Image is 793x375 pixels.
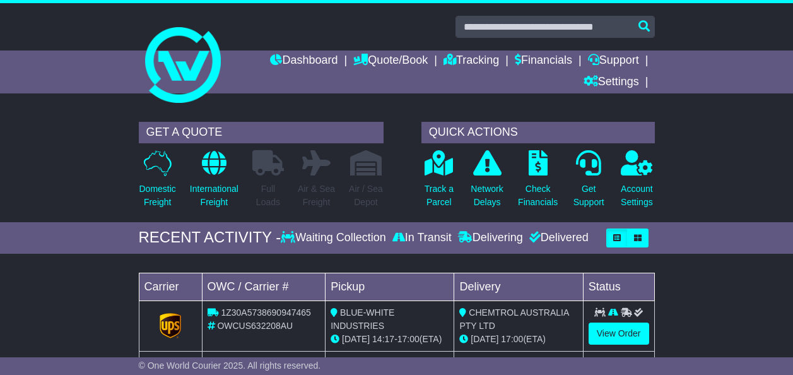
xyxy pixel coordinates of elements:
[139,150,177,216] a: DomesticFreight
[517,150,558,216] a: CheckFinancials
[397,334,420,344] span: 17:00
[217,321,293,331] span: OWCUS632208AU
[139,229,281,247] div: RECENT ACTIVITY -
[589,323,649,345] a: View Order
[470,150,503,216] a: NetworkDelays
[342,334,370,344] span: [DATE]
[252,182,284,209] p: Full Loads
[189,150,239,216] a: InternationalFreight
[455,231,526,245] div: Delivering
[425,182,454,209] p: Track a Parcel
[459,333,577,346] div: (ETA)
[454,273,583,301] td: Delivery
[139,273,202,301] td: Carrier
[372,334,394,344] span: 14:17
[501,334,523,344] span: 17:00
[471,182,503,209] p: Network Delays
[620,150,654,216] a: AccountSettings
[583,273,654,301] td: Status
[139,122,384,143] div: GET A QUOTE
[349,182,383,209] p: Air / Sea Depot
[621,182,653,209] p: Account Settings
[421,122,655,143] div: QUICK ACTIONS
[331,333,449,346] div: - (ETA)
[518,182,558,209] p: Check Financials
[326,273,454,301] td: Pickup
[139,182,176,209] p: Domestic Freight
[298,182,335,209] p: Air & Sea Freight
[221,307,310,318] span: 1Z30A5738690947465
[573,182,604,209] p: Get Support
[389,231,455,245] div: In Transit
[459,307,568,331] span: CHEMTROL AUSTRALIA PTY LTD
[584,72,639,93] a: Settings
[139,360,321,371] span: © One World Courier 2025. All rights reserved.
[471,334,498,344] span: [DATE]
[331,307,394,331] span: BLUE-WHITE INDUSTRIES
[588,51,639,72] a: Support
[526,231,589,245] div: Delivered
[270,51,338,72] a: Dashboard
[443,51,499,72] a: Tracking
[160,313,181,338] img: GetCarrierServiceLogo
[190,182,238,209] p: International Freight
[353,51,428,72] a: Quote/Book
[281,231,389,245] div: Waiting Collection
[573,150,605,216] a: GetSupport
[515,51,572,72] a: Financials
[424,150,454,216] a: Track aParcel
[202,273,326,301] td: OWC / Carrier #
